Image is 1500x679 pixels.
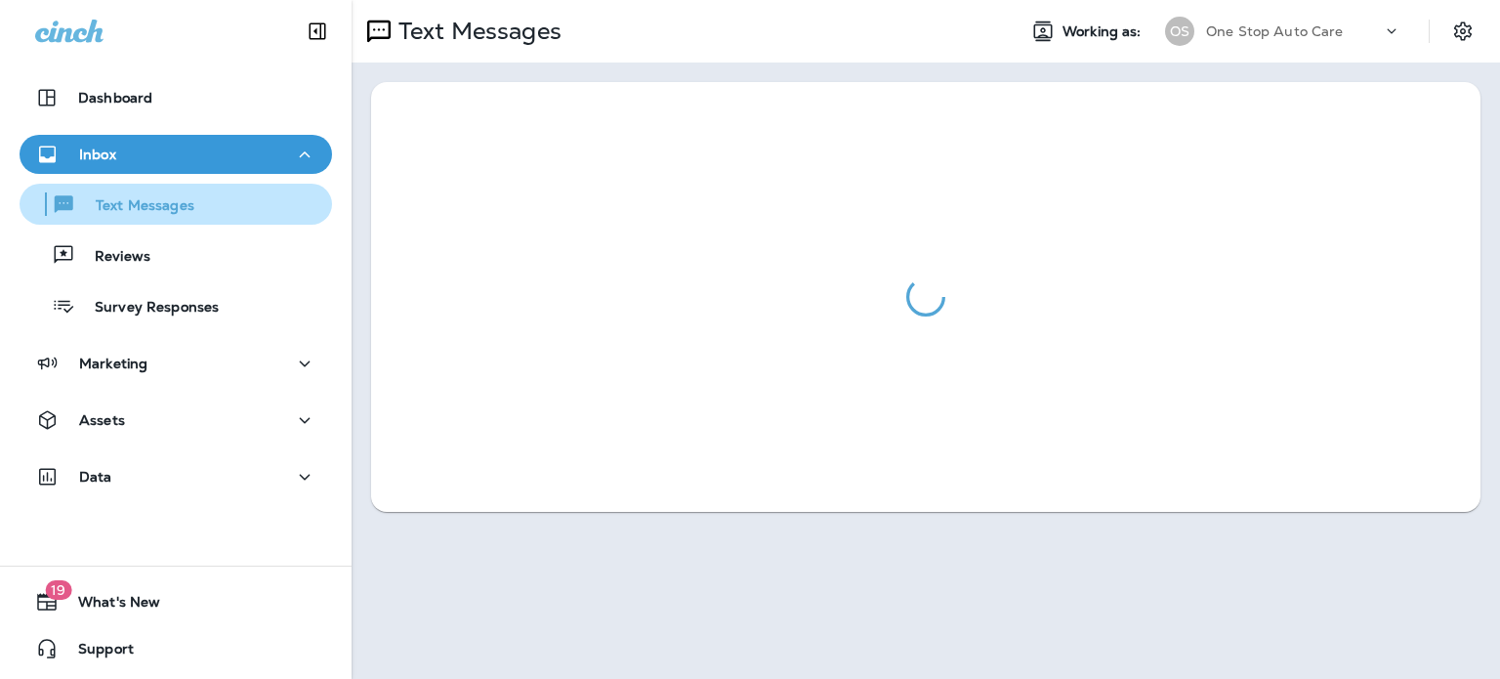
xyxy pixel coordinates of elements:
[20,285,332,326] button: Survey Responses
[1165,17,1194,46] div: OS
[75,299,219,318] p: Survey Responses
[20,234,332,276] button: Reviews
[78,90,152,106] p: Dashboard
[1445,14,1480,49] button: Settings
[75,248,150,267] p: Reviews
[20,135,332,174] button: Inbox
[20,184,332,225] button: Text Messages
[76,197,194,216] p: Text Messages
[79,356,147,371] p: Marketing
[79,412,125,428] p: Assets
[290,12,345,51] button: Collapse Sidebar
[20,401,332,440] button: Assets
[45,580,71,600] span: 19
[20,457,332,496] button: Data
[59,641,134,664] span: Support
[20,78,332,117] button: Dashboard
[20,582,332,621] button: 19What's New
[59,594,160,617] span: What's New
[79,147,116,162] p: Inbox
[1206,23,1344,39] p: One Stop Auto Care
[1062,23,1146,40] span: Working as:
[79,469,112,485] p: Data
[20,344,332,383] button: Marketing
[391,17,562,46] p: Text Messages
[20,629,332,668] button: Support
